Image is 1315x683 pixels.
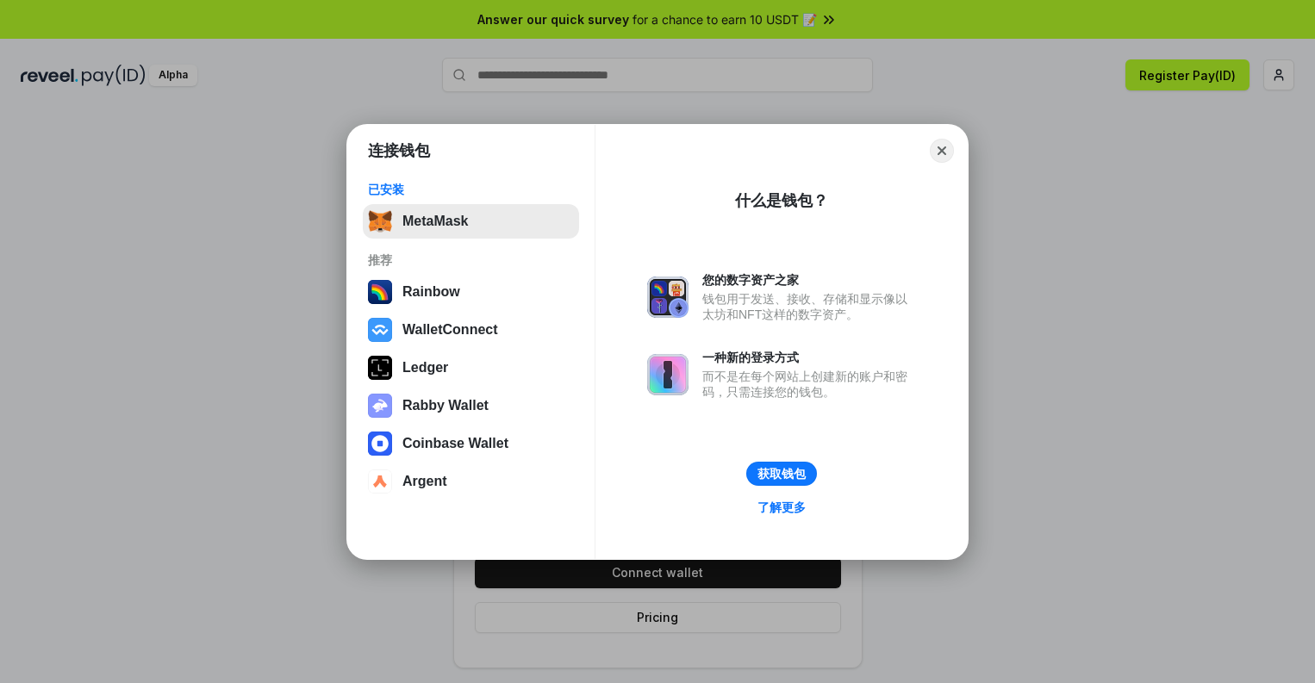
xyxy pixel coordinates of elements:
button: MetaMask [363,204,579,239]
div: 一种新的登录方式 [702,350,916,365]
div: MetaMask [402,214,468,229]
button: Coinbase Wallet [363,426,579,461]
div: 您的数字资产之家 [702,272,916,288]
div: 而不是在每个网站上创建新的账户和密码，只需连接您的钱包。 [702,369,916,400]
div: 推荐 [368,252,574,268]
div: WalletConnect [402,322,498,338]
img: svg+xml,%3Csvg%20width%3D%2228%22%20height%3D%2228%22%20viewBox%3D%220%200%2028%2028%22%20fill%3D... [368,318,392,342]
button: Ledger [363,351,579,385]
img: svg+xml,%3Csvg%20width%3D%2228%22%20height%3D%2228%22%20viewBox%3D%220%200%2028%2028%22%20fill%3D... [368,469,392,494]
div: 什么是钱包？ [735,190,828,211]
img: svg+xml,%3Csvg%20fill%3D%22none%22%20height%3D%2233%22%20viewBox%3D%220%200%2035%2033%22%20width%... [368,209,392,233]
div: 已安装 [368,182,574,197]
div: Ledger [402,360,448,376]
img: svg+xml,%3Csvg%20xmlns%3D%22http%3A%2F%2Fwww.w3.org%2F2000%2Fsvg%22%20fill%3D%22none%22%20viewBox... [647,354,689,395]
img: svg+xml,%3Csvg%20width%3D%22120%22%20height%3D%22120%22%20viewBox%3D%220%200%20120%20120%22%20fil... [368,280,392,304]
div: Coinbase Wallet [402,436,508,451]
div: 获取钱包 [757,466,806,481]
h1: 连接钱包 [368,140,430,161]
div: Rabby Wallet [402,398,489,413]
img: svg+xml,%3Csvg%20width%3D%2228%22%20height%3D%2228%22%20viewBox%3D%220%200%2028%2028%22%20fill%3D... [368,432,392,456]
button: Close [930,139,954,163]
div: 了解更多 [757,500,806,515]
button: 获取钱包 [746,462,817,486]
button: Rabby Wallet [363,388,579,423]
button: WalletConnect [363,313,579,347]
img: svg+xml,%3Csvg%20xmlns%3D%22http%3A%2F%2Fwww.w3.org%2F2000%2Fsvg%22%20width%3D%2228%22%20height%3... [368,356,392,380]
div: 钱包用于发送、接收、存储和显示像以太坊和NFT这样的数字资产。 [702,291,916,322]
a: 了解更多 [747,496,816,518]
img: svg+xml,%3Csvg%20xmlns%3D%22http%3A%2F%2Fwww.w3.org%2F2000%2Fsvg%22%20fill%3D%22none%22%20viewBox... [368,394,392,418]
button: Argent [363,464,579,499]
button: Rainbow [363,275,579,309]
div: Rainbow [402,284,460,300]
img: svg+xml,%3Csvg%20xmlns%3D%22http%3A%2F%2Fwww.w3.org%2F2000%2Fsvg%22%20fill%3D%22none%22%20viewBox... [647,276,689,318]
div: Argent [402,474,447,489]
